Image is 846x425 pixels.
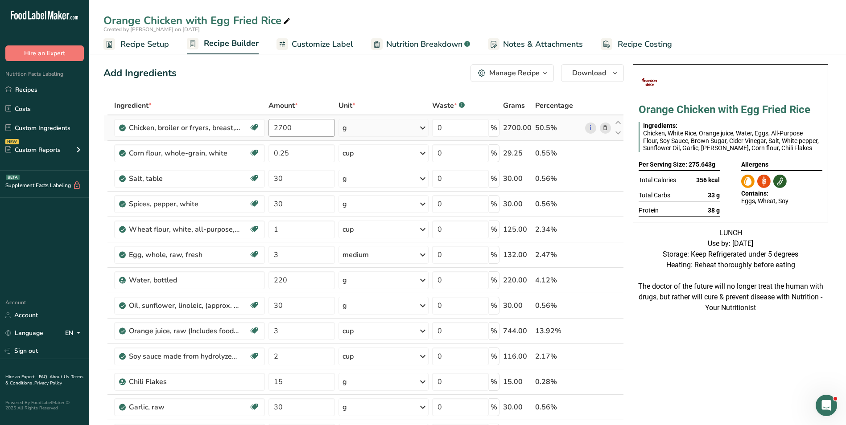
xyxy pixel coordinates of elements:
div: g [343,376,347,387]
span: Amount [268,100,298,111]
div: g [343,199,347,209]
div: Orange Chicken with Egg Fried Rice [103,12,292,29]
div: Add Ingredients [103,66,177,81]
iframe: Intercom live chat [816,395,837,416]
div: Corn flour, whole-grain, white [129,148,240,159]
span: Contains: [741,190,768,197]
span: Customize Label [292,38,353,50]
img: Wheat [757,175,771,188]
span: Total Carbs [639,192,670,199]
div: EN [65,328,84,339]
img: lf888TKuCk1A3eZBHcwr_1740307860.jpg [639,70,661,92]
span: Recipe Costing [618,38,672,50]
div: Wheat flour, white, all-purpose, self-rising, enriched [129,224,240,235]
div: LUNCH Use by: [DATE] Storage: Keep Refrigerated under 5 degrees Heating: Reheat thoroughly before... [633,228,828,313]
div: 2700.00 [503,123,532,133]
div: 29.25 [503,148,532,159]
div: NEW [5,139,19,144]
div: 116.00 [503,351,532,362]
span: Created by [PERSON_NAME] on [DATE] [103,26,200,33]
div: 132.00 [503,249,532,260]
span: Unit [338,100,355,111]
img: Soy [773,175,787,188]
div: 30.00 [503,300,532,311]
div: 30.00 [503,402,532,413]
a: Hire an Expert . [5,374,37,380]
div: Ingredients: [643,122,819,130]
img: Eggs [741,175,755,188]
div: 744.00 [503,326,532,336]
div: Manage Recipe [489,68,540,78]
a: Notes & Attachments [488,34,583,54]
div: cup [343,224,354,235]
a: FAQ . [39,374,50,380]
a: Customize Label [276,34,353,54]
div: Waste [432,100,465,111]
div: BETA [6,175,20,180]
div: 220.00 [503,275,532,286]
span: Percentage [535,100,573,111]
a: Recipe Costing [601,34,672,54]
div: Salt, table [129,173,240,184]
button: Hire an Expert [5,45,84,61]
div: 2.17% [535,351,582,362]
span: Protein [639,207,659,214]
div: 30.00 [503,173,532,184]
a: Language [5,325,43,341]
div: g [343,300,347,311]
div: cup [343,148,354,159]
div: g [343,402,347,413]
div: Garlic, raw [129,402,240,413]
div: 4.12% [535,275,582,286]
div: Soy sauce made from hydrolyzed vegetable protein [129,351,240,362]
span: Ingredient [114,100,152,111]
div: 0.55% [535,148,582,159]
span: Notes & Attachments [503,38,583,50]
div: 2.47% [535,249,582,260]
button: Download [561,64,624,82]
div: cup [343,351,354,362]
span: Recipe Builder [204,37,259,49]
a: Nutrition Breakdown [371,34,470,54]
div: 2.34% [535,224,582,235]
div: 0.56% [535,402,582,413]
span: Chicken, White Rice, Orange juice, Water, Eggs, All-Purpose Flour, Soy Sauce, Brown Sugar, Cider ... [643,130,819,152]
div: Chili Flakes [129,376,240,387]
div: 0.56% [535,300,582,311]
div: 0.28% [535,376,582,387]
span: 38 g [708,207,720,214]
a: i [585,123,596,134]
div: Orange juice, raw (Includes foods for USDA's Food Distribution Program) [129,326,240,336]
span: Grams [503,100,525,111]
div: 0.56% [535,173,582,184]
div: g [343,123,347,133]
div: g [343,173,347,184]
div: 13.92% [535,326,582,336]
div: Water, bottled [129,275,240,286]
div: Spices, pepper, white [129,199,240,209]
button: Manage Recipe [470,64,554,82]
span: Nutrition Breakdown [386,38,462,50]
a: About Us . [50,374,71,380]
div: cup [343,326,354,336]
a: Privacy Policy [34,380,62,386]
span: Recipe Setup [120,38,169,50]
div: Custom Reports [5,145,61,155]
div: Per Serving Size: 275.643g [639,159,720,171]
div: Powered By FoodLabelMaker © 2025 All Rights Reserved [5,400,84,411]
div: 0.56% [535,199,582,209]
div: Egg, whole, raw, fresh [129,249,240,260]
div: g [343,275,347,286]
span: Download [572,68,606,78]
div: Chicken, broiler or fryers, breast, skinless, boneless, meat only, raw [129,123,240,133]
div: medium [343,249,369,260]
div: Eggs, Wheat, Soy [741,197,822,205]
span: 356 kcal [696,176,720,184]
a: Recipe Setup [103,34,169,54]
span: 33 g [708,192,720,199]
a: Terms & Conditions . [5,374,83,386]
div: 15.00 [503,376,532,387]
div: 125.00 [503,224,532,235]
div: 50.5% [535,123,582,133]
div: Oil, sunflower, linoleic, (approx. 65%) [129,300,240,311]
